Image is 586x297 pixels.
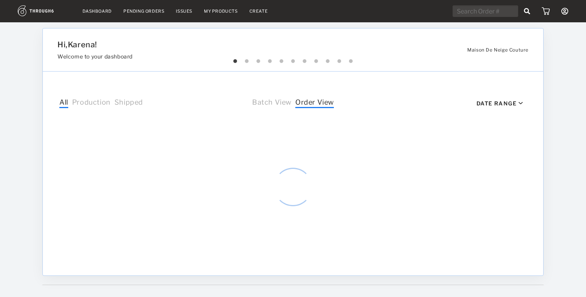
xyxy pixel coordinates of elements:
button: 7 [301,58,308,65]
button: 6 [289,58,297,65]
div: Date Range [477,100,517,107]
button: 1 [231,58,239,65]
span: Production [72,98,111,108]
button: 4 [266,58,274,65]
span: Shipped [115,98,143,108]
button: 8 [312,58,320,65]
a: Pending Orders [123,8,164,14]
button: 2 [243,58,251,65]
h1: Hi, Karena ! [57,40,449,49]
h3: Welcome to your dashboard [57,53,449,60]
img: icon_cart.dab5cea1.svg [542,7,550,15]
span: Batch View [252,98,291,108]
span: Order View [295,98,334,108]
img: icon_caret_down_black.69fb8af9.svg [519,102,523,105]
span: Maison De Neige Couture [467,47,529,53]
button: 9 [324,58,332,65]
button: 11 [347,58,355,65]
button: 10 [335,58,343,65]
button: 3 [254,58,262,65]
span: All [59,98,68,108]
img: logo.1c10ca64.svg [18,5,71,16]
a: Create [249,8,268,14]
input: Search Order # [453,5,518,17]
a: Dashboard [83,8,112,14]
a: Issues [176,8,192,14]
a: My Products [204,8,238,14]
button: 5 [278,58,285,65]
